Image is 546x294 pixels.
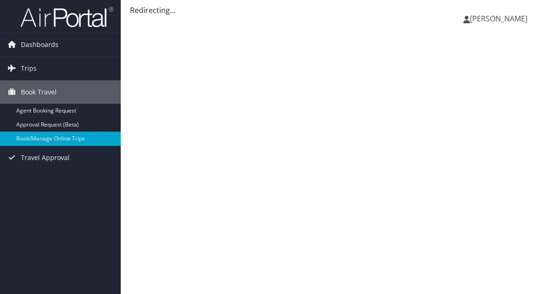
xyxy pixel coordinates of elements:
[20,6,113,28] img: airportal-logo.png
[21,33,58,56] span: Dashboards
[470,13,527,24] span: [PERSON_NAME]
[21,80,57,104] span: Book Travel
[21,146,70,169] span: Travel Approval
[130,5,537,16] div: Redirecting...
[21,57,37,80] span: Trips
[463,5,537,33] a: [PERSON_NAME]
